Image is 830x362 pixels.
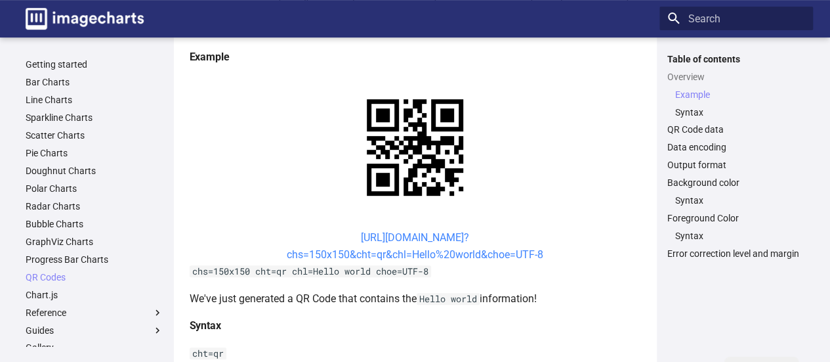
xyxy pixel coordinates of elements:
a: Data encoding [667,141,805,153]
p: We've just generated a QR Code that contains the information! [190,290,641,307]
a: Syntax [675,230,805,242]
a: Pie Charts [26,147,163,159]
a: Output format [667,159,805,171]
nav: Table of contents [659,53,813,260]
a: Polar Charts [26,183,163,194]
a: GraphViz Charts [26,236,163,248]
a: Bubble Charts [26,218,163,230]
label: Guides [26,325,163,336]
a: QR Codes [26,271,163,283]
nav: Foreground Color [667,230,805,242]
a: Getting started [26,58,163,70]
a: Line Charts [26,94,163,106]
a: Radar Charts [26,200,163,212]
input: Search [659,7,813,30]
nav: Background color [667,194,805,206]
a: Background color [667,177,805,189]
code: Hello world [417,293,480,305]
a: Overview [667,71,805,83]
a: Error correction level and margin [667,248,805,260]
a: Syntax [675,106,805,118]
a: Bar Charts [26,76,163,88]
nav: Overview [667,89,805,118]
a: Syntax [675,194,805,206]
a: Foreground Color [667,212,805,224]
code: cht=qr [190,348,226,359]
label: Reference [26,307,163,319]
h4: Syntax [190,317,641,334]
h4: Example [190,49,641,66]
code: chs=150x150 cht=qr chl=Hello world choe=UTF-8 [190,265,431,277]
a: Doughnut Charts [26,165,163,177]
a: [URL][DOMAIN_NAME]?chs=150x150&cht=qr&chl=Hello%20world&choe=UTF-8 [287,231,543,261]
a: Image-Charts documentation [20,3,149,35]
label: Table of contents [659,53,813,65]
a: Scatter Charts [26,129,163,141]
a: Chart.js [26,289,163,301]
a: Gallery [26,342,163,353]
a: QR Code data [667,124,805,135]
img: chart [344,76,486,219]
a: Progress Bar Charts [26,254,163,265]
img: logo [26,8,144,30]
a: Example [675,89,805,101]
a: Sparkline Charts [26,112,163,124]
